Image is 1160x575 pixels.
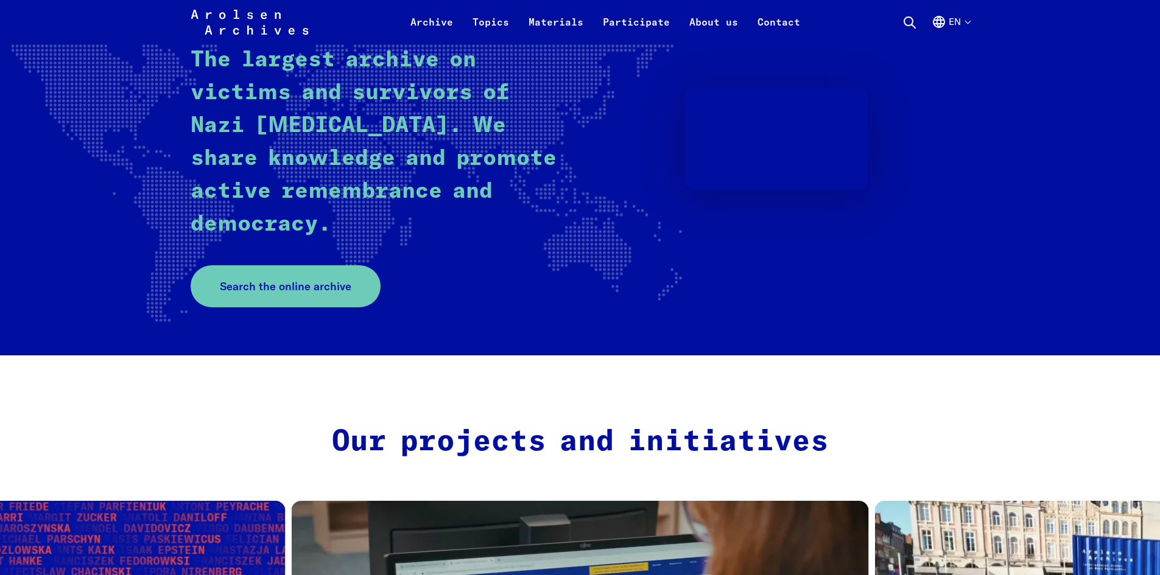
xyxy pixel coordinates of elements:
a: Participate [593,15,680,44]
a: Contact [748,15,810,44]
span: Search the online archive [220,278,351,294]
h2: Our projects and initiatives [323,425,838,460]
a: About us [680,15,748,44]
nav: Primary [401,7,810,37]
p: The largest archive on victims and survivors of Nazi [MEDICAL_DATA]. We share knowledge and promo... [191,44,559,241]
button: English, language selection [932,15,970,44]
a: Search the online archive [191,265,381,307]
a: Materials [519,15,593,44]
a: Topics [463,15,519,44]
a: Archive [401,15,463,44]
